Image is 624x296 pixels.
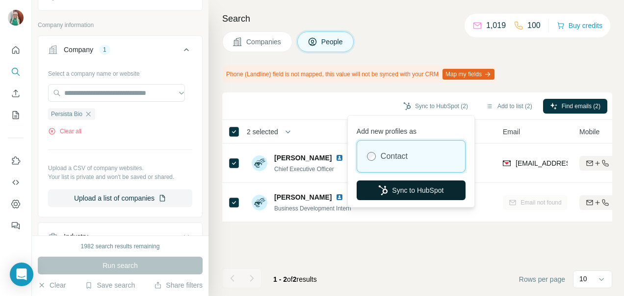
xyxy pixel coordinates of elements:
button: My lists [8,106,24,124]
button: Use Surfe on LinkedIn [8,152,24,170]
div: Select a company name or website [48,65,192,78]
p: Upload a CSV of company websites. [48,164,192,173]
span: 1 - 2 [273,275,287,283]
div: Company [64,45,93,55]
span: 2 [293,275,297,283]
button: Clear all [48,127,81,136]
span: [PERSON_NAME] [274,153,332,163]
span: [PERSON_NAME] [274,192,332,202]
button: Dashboard [8,195,24,213]
span: Companies [246,37,282,47]
p: Add new profiles as [357,122,466,136]
span: Mobile [579,127,599,137]
span: Persista Bio [51,110,82,118]
span: Email [503,127,520,137]
img: provider findymail logo [503,158,511,168]
button: Search [8,63,24,81]
span: Rows per page [519,274,565,284]
button: Industry [38,225,202,248]
p: 100 [527,20,541,31]
span: of [287,275,293,283]
button: Feedback [8,217,24,235]
button: Sync to HubSpot (2) [396,99,475,114]
img: Avatar [8,10,24,26]
div: Open Intercom Messenger [10,263,33,286]
span: Business Development Intern [274,205,351,212]
button: Add to list (2) [479,99,539,114]
div: 1 [99,45,110,54]
p: Your list is private and won't be saved or shared. [48,173,192,181]
p: 1,019 [486,20,506,31]
button: Upload a list of companies [48,189,192,207]
p: Company information [38,21,203,30]
div: Industry [64,232,88,241]
img: Avatar [252,155,267,171]
h4: Search [222,12,612,26]
button: Find emails (2) [543,99,607,114]
button: Enrich CSV [8,85,24,102]
label: Contact [381,150,408,162]
span: Chief Executive Officer [274,166,334,173]
button: Sync to HubSpot [357,180,466,200]
img: LinkedIn logo [336,154,343,162]
p: 10 [579,274,587,284]
span: results [273,275,317,283]
img: Avatar [252,195,267,210]
button: Use Surfe API [8,174,24,191]
div: Phone (Landline) field is not mapped, this value will not be synced with your CRM [222,66,496,83]
button: Quick start [8,41,24,59]
button: Share filters [154,280,203,290]
button: Save search [85,280,135,290]
img: LinkedIn logo [336,193,343,201]
button: Map my fields [442,69,494,80]
button: Buy credits [557,19,602,32]
button: Company1 [38,38,202,65]
div: 1982 search results remaining [81,242,160,251]
span: 2 selected [247,127,278,137]
span: People [321,37,344,47]
button: Clear [38,280,66,290]
span: Find emails (2) [562,102,600,111]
